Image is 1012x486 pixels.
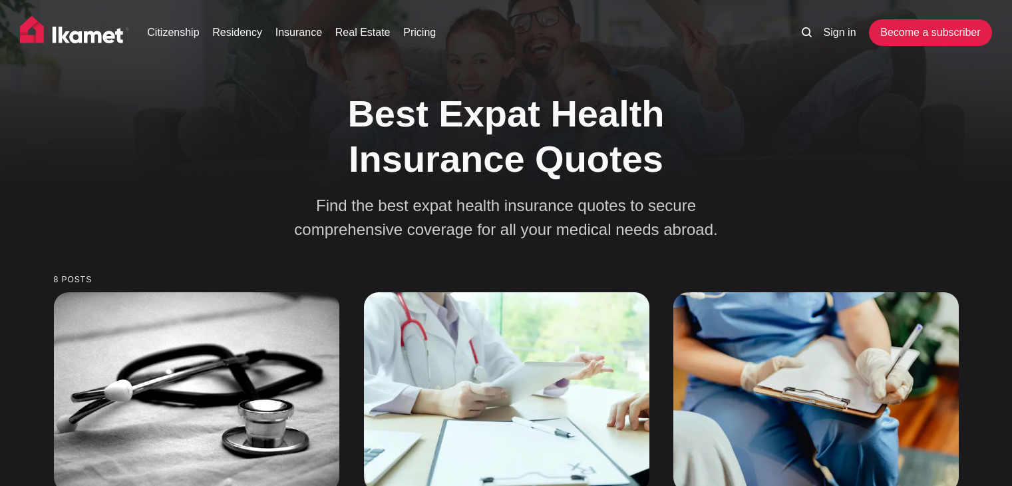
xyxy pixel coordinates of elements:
[147,25,199,41] a: Citizenship
[869,19,991,46] a: Become a subscriber
[824,25,856,41] a: Sign in
[54,276,959,284] small: 8 posts
[335,25,391,41] a: Real Estate
[260,91,753,180] h1: Best Expat Health Insurance Quotes
[273,194,739,242] p: Find the best expat health insurance quotes to secure comprehensive coverage for all your medical...
[20,16,129,49] img: Ikamet home
[403,25,436,41] a: Pricing
[212,25,262,41] a: Residency
[275,25,322,41] a: Insurance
